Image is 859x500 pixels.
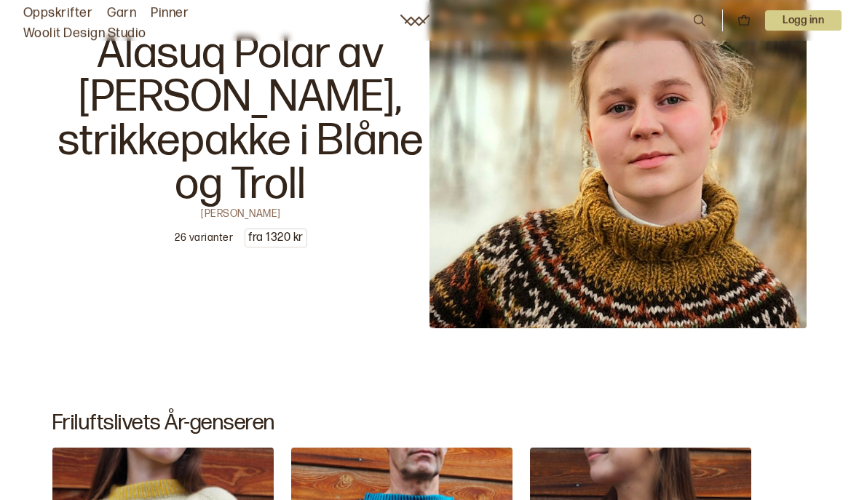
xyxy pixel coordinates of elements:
[245,229,306,247] p: fra 1320 kr
[23,3,92,23] a: Oppskrifter
[23,23,146,44] a: Woolit Design Studio
[151,3,189,23] a: Pinner
[201,207,280,217] p: [PERSON_NAME]
[175,231,233,245] p: 26 varianter
[52,410,807,436] h2: Friluftslivets År-genseren
[400,15,429,26] a: Woolit
[765,10,842,31] button: User dropdown
[52,32,429,207] p: Alasuq Polar av [PERSON_NAME], strikkepakke i Blåne og Troll
[765,10,842,31] p: Logg inn
[107,3,136,23] a: Garn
